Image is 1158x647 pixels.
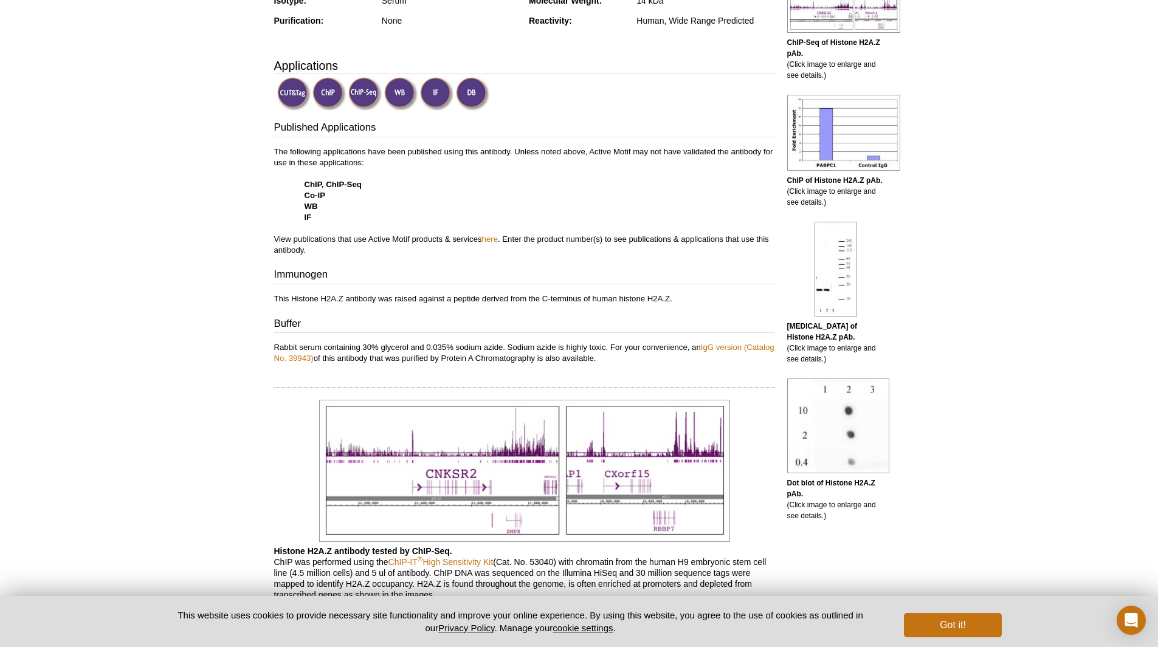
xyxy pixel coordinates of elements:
sup: ® [418,555,423,563]
strong: WB [305,202,318,211]
strong: Co-IP [305,191,325,200]
img: Histone H2A.Z antibody (pAb) tested by ChIP. [787,95,900,171]
img: CUT&Tag Validated [277,77,311,111]
img: Histone H2A.Z antibody (pAb) tested by ChIP-Seq. [319,400,730,542]
a: ChIP-IT®High Sensitivity Kit [388,557,494,567]
img: Histone H2A.Z antibody (pAb) tested by Western blot. [815,222,857,317]
h3: Published Applications [274,120,775,137]
b: Dot blot of Histone H2A.Z pAb. [787,479,875,498]
p: Rabbit serum containing 30% glycerol and 0.035% sodium azide. Sodium azide is highly toxic. For y... [274,342,775,364]
div: None [382,15,520,26]
p: (Click image to enlarge and see details.) [787,478,884,521]
p: (Click image to enlarge and see details.) [787,37,884,81]
img: Dot Blot Validated [456,77,489,111]
p: (Click image to enlarge and see details.) [787,175,884,208]
img: Western Blot Validated [384,77,418,111]
b: ChIP-Seq of Histone H2A.Z pAb. [787,38,880,58]
img: ChIP-Seq Validated [348,77,382,111]
h3: Immunogen [274,267,775,284]
b: ChIP of Histone H2A.Z pAb. [787,176,883,185]
a: Privacy Policy [438,623,494,633]
p: ChIP was performed using the (Cat. No. 53040) with chromatin from the human H9 embryonic stem cel... [274,546,775,600]
img: Immunofluorescence Validated [420,77,453,111]
button: cookie settings [553,623,613,633]
img: ChIP Validated [312,77,346,111]
b: Histone H2A.Z antibody tested by ChIP-Seq. [274,546,452,556]
div: Open Intercom Messenger [1117,606,1146,635]
a: here [482,234,498,244]
strong: ChIP, ChIP-Seq [305,180,362,189]
p: This website uses cookies to provide necessary site functionality and improve your online experie... [157,609,884,634]
div: Human, Wide Range Predicted [636,15,774,26]
h3: Buffer [274,317,775,334]
p: This Histone H2A.Z antibody was raised against a peptide derived from the C-terminus of human his... [274,293,775,304]
h3: Applications [274,56,775,75]
strong: Purification: [274,16,324,26]
strong: Reactivity: [529,16,572,26]
strong: IF [305,213,312,222]
button: Got it! [904,613,1001,637]
b: [MEDICAL_DATA] of Histone H2A.Z pAb. [787,322,858,341]
p: (Click image to enlarge and see details.) [787,321,884,365]
img: Histone H2A.Z antibody (pAb) tested by dot blot analysis. [787,378,889,473]
p: The following applications have been published using this antibody. Unless noted above, Active Mo... [274,146,775,256]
